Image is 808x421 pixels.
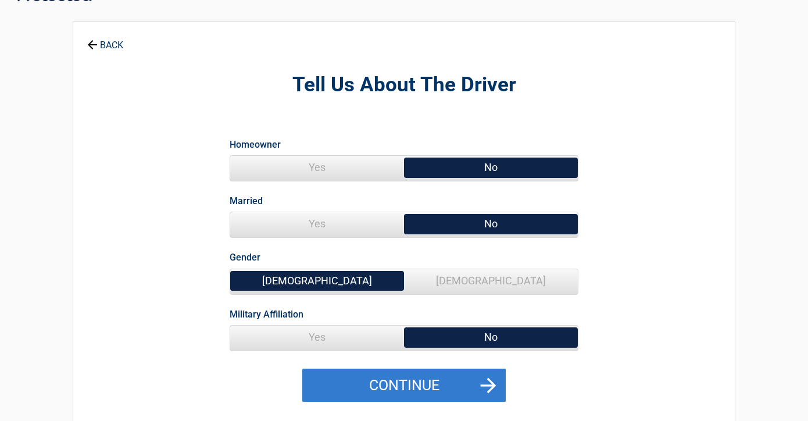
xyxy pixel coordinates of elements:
[404,156,578,179] span: No
[230,156,404,179] span: Yes
[85,30,126,50] a: BACK
[137,72,671,99] h2: Tell Us About The Driver
[404,269,578,292] span: [DEMOGRAPHIC_DATA]
[230,249,260,265] label: Gender
[230,269,404,292] span: [DEMOGRAPHIC_DATA]
[302,369,506,402] button: Continue
[230,326,404,349] span: Yes
[230,212,404,236] span: Yes
[230,306,303,322] label: Military Affiliation
[230,137,281,152] label: Homeowner
[404,326,578,349] span: No
[404,212,578,236] span: No
[230,193,263,209] label: Married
